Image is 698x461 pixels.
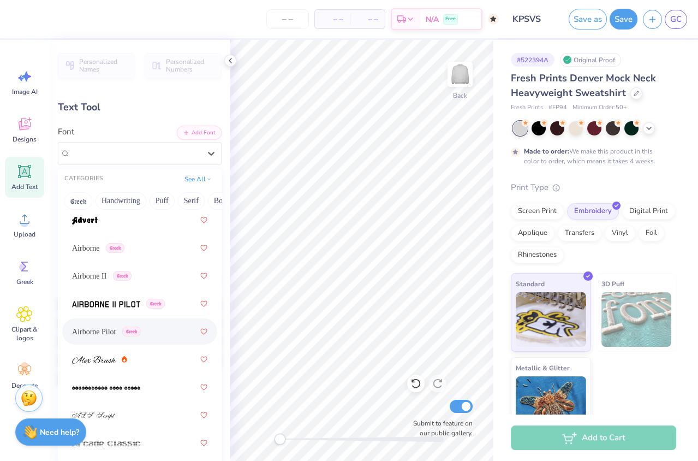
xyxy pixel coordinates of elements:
[511,247,564,263] div: Rhinestones
[601,278,624,289] span: 3D Puff
[16,277,33,286] span: Greek
[58,53,135,78] button: Personalized Names
[72,412,115,419] img: ALS Script
[601,292,672,347] img: 3D Puff
[13,135,37,144] span: Designs
[511,203,564,220] div: Screen Print
[64,192,92,210] button: Greek
[122,327,141,336] span: Greek
[558,225,601,241] div: Transfers
[449,63,471,85] img: Back
[665,10,687,29] a: GC
[72,440,140,447] img: Arcade Classic
[511,53,554,67] div: # 522394A
[145,53,222,78] button: Personalized Numbers
[178,192,205,210] button: Serif
[7,325,43,342] span: Clipart & logos
[511,103,543,113] span: Fresh Prints
[72,243,100,254] span: Airborne
[504,8,558,30] input: Untitled Design
[569,9,607,29] button: Save as
[407,418,473,438] label: Submit to feature on our public gallery.
[516,362,570,374] span: Metallic & Glitter
[72,300,140,308] img: Airborne II Pilot
[72,326,116,338] span: Airborne Pilot
[79,58,128,73] span: Personalized Names
[516,376,586,431] img: Metallic & Glitter
[208,192,235,210] button: Bold
[177,126,222,140] button: Add Font
[560,53,621,67] div: Original Proof
[40,427,79,438] strong: Need help?
[11,182,38,191] span: Add Text
[166,58,215,73] span: Personalized Numbers
[11,381,38,390] span: Decorate
[14,230,35,239] span: Upload
[72,356,116,364] img: Alex Brush
[72,217,98,224] img: Advert
[146,299,165,309] span: Greek
[12,87,38,96] span: Image AI
[181,174,215,185] button: See All
[58,100,222,115] div: Text Tool
[524,147,569,156] strong: Made to order:
[511,181,676,194] div: Print Type
[445,15,456,23] span: Free
[266,9,309,29] input: – –
[516,278,545,289] span: Standard
[639,225,664,241] div: Foil
[511,72,656,99] span: Fresh Prints Denver Mock Neck Heavyweight Sweatshirt
[275,434,285,445] div: Accessibility label
[150,192,175,210] button: Puff
[610,9,637,29] button: Save
[64,174,103,184] div: CATEGORIES
[622,203,675,220] div: Digital Print
[572,103,627,113] span: Minimum Order: 50 +
[321,14,343,25] span: – –
[72,270,106,282] span: Airborne II
[72,384,140,392] img: AlphaShapes xmas balls
[58,126,74,138] label: Font
[605,225,635,241] div: Vinyl
[426,14,439,25] span: N/A
[670,13,682,26] span: GC
[356,14,378,25] span: – –
[106,243,124,253] span: Greek
[524,146,658,166] div: We make this product in this color to order, which means it takes 4 weeks.
[567,203,619,220] div: Embroidery
[548,103,567,113] span: # FP94
[113,271,132,281] span: Greek
[516,292,586,347] img: Standard
[511,225,554,241] div: Applique
[96,192,146,210] button: Handwriting
[453,91,467,101] div: Back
